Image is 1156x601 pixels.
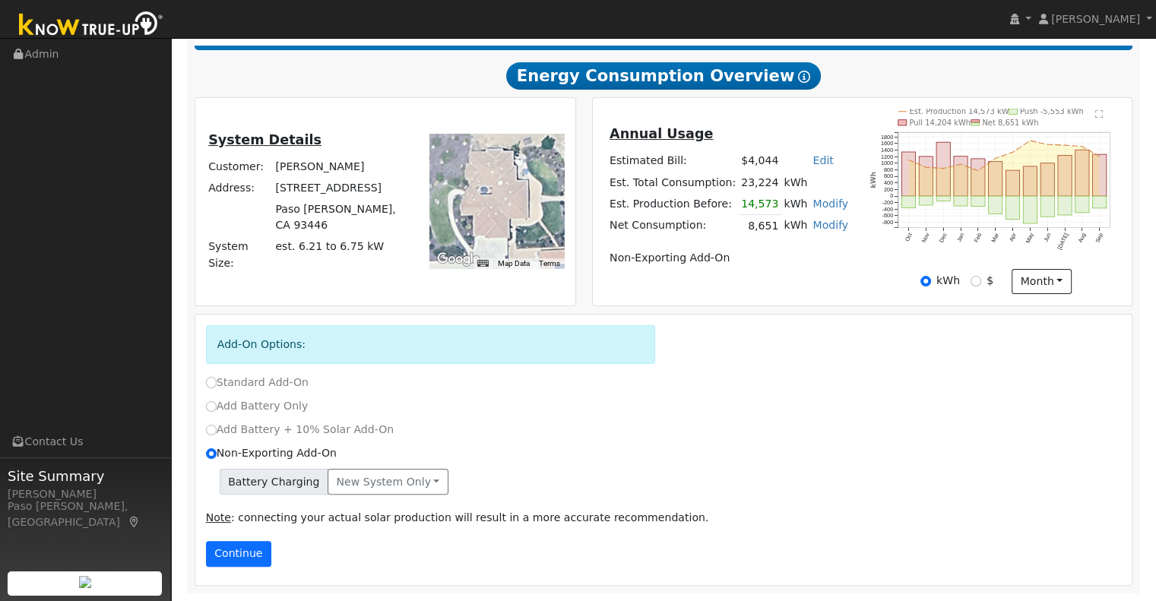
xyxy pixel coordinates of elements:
[1051,13,1140,25] span: [PERSON_NAME]
[328,469,448,495] button: New system only
[1098,155,1101,157] circle: onclick=""
[8,466,163,486] span: Site Summary
[1064,144,1066,147] circle: onclick=""
[936,273,960,289] label: kWh
[781,215,810,237] td: kWh
[994,157,996,160] circle: onclick=""
[1047,144,1049,146] circle: onclick=""
[1093,196,1107,208] rect: onclick=""
[206,448,217,459] input: Non-Exporting Add-On
[607,193,738,215] td: Est. Production Before:
[881,140,893,147] text: 1600
[884,179,893,186] text: 400
[925,166,927,169] circle: onclick=""
[989,162,1002,196] rect: onclick=""
[971,196,985,207] rect: onclick=""
[977,169,980,172] circle: onclick=""
[206,236,273,274] td: System Size:
[920,232,931,244] text: Nov
[781,172,851,193] td: kWh
[1020,107,1084,115] text: Push -5,553 kWh
[1012,151,1014,153] circle: onclick=""
[1094,232,1105,244] text: Sep
[206,156,273,177] td: Customer:
[739,172,781,193] td: 23,224
[206,445,337,461] label: Non-Exporting Add-On
[433,249,483,269] a: Open this area in Google Maps (opens a new window)
[206,398,309,414] label: Add Battery Only
[433,249,483,269] img: Google
[8,498,163,530] div: Paso [PERSON_NAME], [GEOGRAPHIC_DATA]
[206,541,271,567] button: Continue
[498,258,530,269] button: Map Data
[539,259,560,267] a: Terms (opens in new tab)
[206,425,217,435] input: Add Battery + 10% Solar Add-On
[971,276,981,286] input: $
[206,375,309,391] label: Standard Add-On
[1075,196,1089,213] rect: onclick=""
[901,196,915,207] rect: onclick=""
[919,196,933,205] rect: onclick=""
[973,232,983,243] text: Feb
[904,232,914,242] text: Oct
[273,156,408,177] td: [PERSON_NAME]
[882,206,894,213] text: -400
[884,166,893,173] text: 800
[920,276,931,286] input: kWh
[960,163,962,166] circle: onclick=""
[882,219,894,226] text: -800
[206,325,656,364] div: Add-On Options:
[1043,232,1053,243] text: Jun
[206,377,217,387] input: Standard Add-On
[8,486,163,502] div: [PERSON_NAME]
[273,236,408,274] td: System Size
[220,469,328,495] span: Battery Charging
[206,511,231,524] u: Note
[607,215,738,237] td: Net Consumption:
[206,422,394,438] label: Add Battery + 10% Solar Add-On
[273,178,408,199] td: [STREET_ADDRESS]
[987,273,993,289] label: $
[938,232,949,244] text: Dec
[1023,166,1037,196] rect: onclick=""
[983,119,1039,127] text: Net 8,651 kWh
[610,126,713,141] u: Annual Usage
[971,159,985,196] rect: onclick=""
[954,157,968,196] rect: onclick=""
[812,219,848,231] a: Modify
[79,576,91,588] img: retrieve
[1006,196,1020,220] rect: onclick=""
[989,196,1002,214] rect: onclick=""
[942,167,945,169] circle: onclick=""
[798,71,810,83] i: Show Help
[936,142,950,196] rect: onclick=""
[11,8,171,43] img: Know True-Up
[506,62,821,90] span: Energy Consumption Overview
[1058,155,1072,196] rect: onclick=""
[901,152,915,196] rect: onclick=""
[206,178,273,199] td: Address:
[477,258,488,269] button: Keyboard shortcuts
[1077,232,1088,244] text: Aug
[812,154,833,166] a: Edit
[206,511,709,524] span: : connecting your actual solar production will result in a more accurate recommendation.
[607,248,850,269] td: Non-Exporting Add-On
[1056,232,1070,251] text: [DATE]
[1095,109,1104,119] text: 
[1082,145,1084,147] circle: onclick=""
[1008,232,1018,243] text: Apr
[907,159,910,161] circle: onclick=""
[739,193,781,215] td: 14,573
[1029,140,1031,142] circle: onclick=""
[1058,196,1072,215] rect: onclick=""
[273,199,408,236] td: Paso [PERSON_NAME], CA 93446
[1040,163,1054,196] rect: onclick=""
[812,198,848,210] a: Modify
[954,196,968,206] rect: onclick=""
[739,150,781,172] td: $4,044
[1023,196,1037,223] rect: onclick=""
[890,192,893,199] text: 0
[881,134,893,141] text: 1800
[275,240,384,252] span: est. 6.21 to 6.75 kW
[882,199,894,206] text: -200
